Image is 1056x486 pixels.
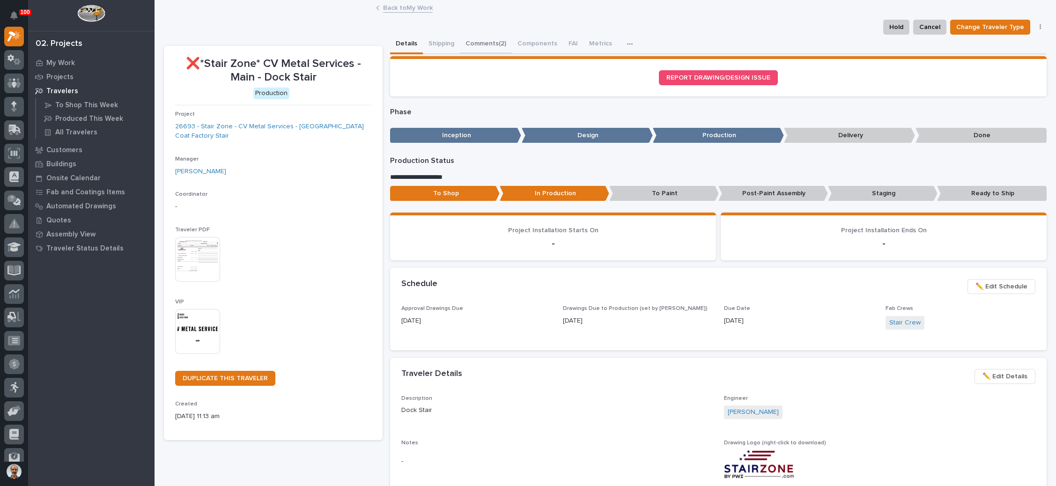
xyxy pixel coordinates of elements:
[77,5,105,22] img: Workspace Logo
[55,128,97,137] p: All Travelers
[46,73,74,81] p: Projects
[390,156,1047,165] p: Production Status
[390,128,521,143] p: Inception
[28,70,155,84] a: Projects
[28,199,155,213] a: Automated Drawings
[886,306,913,311] span: Fab Crews
[401,440,418,446] span: Notes
[12,11,24,26] div: Notifications100
[563,316,713,326] p: [DATE]
[46,244,124,253] p: Traveler Status Details
[175,111,195,117] span: Project
[183,375,268,382] span: DUPLICATE THIS TRAVELER
[28,157,155,171] a: Buildings
[460,35,512,54] button: Comments (2)
[46,146,82,155] p: Customers
[718,186,828,201] p: Post-Paint Assembly
[724,450,794,479] img: -20Rzvwl40G1Aj963mkQSodJHT3wtqc-4Zmc4w4mT6s
[828,186,938,201] p: Staging
[175,156,199,162] span: Manager
[724,316,874,326] p: [DATE]
[883,20,909,35] button: Hold
[728,407,779,417] a: [PERSON_NAME]
[666,74,770,81] span: REPORT DRAWING/DESIGN ISSUE
[512,35,563,54] button: Components
[500,186,609,201] p: In Production
[522,128,653,143] p: Design
[609,186,719,201] p: To Paint
[967,279,1035,294] button: ✏️ Edit Schedule
[563,35,583,54] button: FAI
[28,56,155,70] a: My Work
[653,128,784,143] p: Production
[508,227,598,234] span: Project Installation Starts On
[982,371,1027,382] span: ✏️ Edit Details
[390,35,423,54] button: Details
[46,160,76,169] p: Buildings
[28,213,155,227] a: Quotes
[732,238,1035,249] p: -
[975,281,1027,292] span: ✏️ Edit Schedule
[390,186,500,201] p: To Shop
[913,20,946,35] button: Cancel
[919,22,940,33] span: Cancel
[175,122,371,141] a: 26693 - Stair Zone - CV Metal Services - [GEOGRAPHIC_DATA] Coat Factory Stair
[36,112,155,125] a: Produced This Week
[937,186,1047,201] p: Ready to Ship
[841,227,927,234] span: Project Installation Ends On
[401,396,432,401] span: Description
[36,98,155,111] a: To Shop This Week
[724,440,826,446] span: Drawing Logo (right-click to download)
[253,88,289,99] div: Production
[956,22,1024,33] span: Change Traveler Type
[55,115,123,123] p: Produced This Week
[175,167,226,177] a: [PERSON_NAME]
[401,238,705,249] p: -
[28,84,155,98] a: Travelers
[175,401,197,407] span: Created
[21,9,30,15] p: 100
[401,279,437,289] h2: Schedule
[889,318,921,328] a: Stair Crew
[46,87,78,96] p: Travelers
[950,20,1030,35] button: Change Traveler Type
[563,306,708,311] span: Drawings Due to Production (set by [PERSON_NAME])
[55,101,118,110] p: To Shop This Week
[4,6,24,25] button: Notifications
[175,57,371,84] p: ❌*Stair Zone* CV Metal Services - Main - Dock Stair
[401,405,713,415] p: Dock Stair
[28,143,155,157] a: Customers
[175,227,210,233] span: Traveler PDF
[724,306,750,311] span: Due Date
[4,462,24,481] button: users-avatar
[46,216,71,225] p: Quotes
[36,39,82,49] div: 02. Projects
[28,185,155,199] a: Fab and Coatings Items
[975,369,1035,384] button: ✏️ Edit Details
[28,241,155,255] a: Traveler Status Details
[401,306,463,311] span: Approval Drawings Due
[46,202,116,211] p: Automated Drawings
[889,22,903,33] span: Hold
[724,396,748,401] span: Engineer
[175,299,184,305] span: VIP
[175,202,371,212] p: -
[46,59,75,67] p: My Work
[401,369,462,379] h2: Traveler Details
[175,412,371,421] p: [DATE] 11:13 am
[583,35,618,54] button: Metrics
[36,125,155,139] a: All Travelers
[401,316,551,326] p: [DATE]
[175,191,207,197] span: Coordinator
[28,171,155,185] a: Onsite Calendar
[28,227,155,241] a: Assembly View
[46,174,101,183] p: Onsite Calendar
[175,371,275,386] a: DUPLICATE THIS TRAVELER
[784,128,915,143] p: Delivery
[659,70,778,85] a: REPORT DRAWING/DESIGN ISSUE
[383,2,433,13] a: Back toMy Work
[46,188,125,197] p: Fab and Coatings Items
[916,128,1047,143] p: Done
[423,35,460,54] button: Shipping
[401,457,713,466] p: -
